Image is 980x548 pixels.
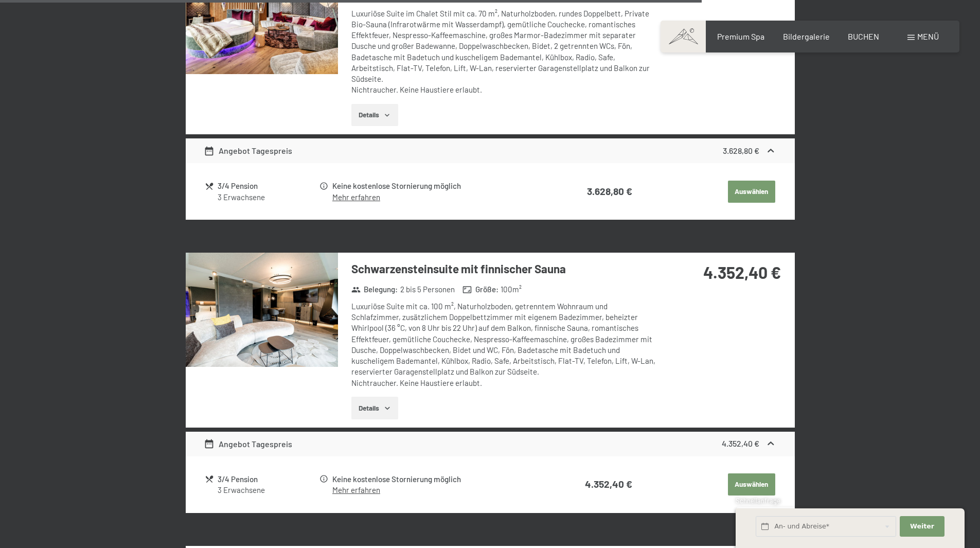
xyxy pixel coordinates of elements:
span: 100 m² [501,284,522,295]
strong: Größe : [462,284,498,295]
strong: 3.628,80 € [587,185,632,197]
a: Mehr erfahren [332,485,380,494]
strong: 4.352,40 € [703,262,781,282]
div: Angebot Tagespreis [204,438,292,450]
button: Weiter [900,516,944,537]
span: Menü [917,31,939,41]
button: Details [351,397,398,419]
div: 3 Erwachsene [218,192,318,203]
div: 3 Erwachsene [218,485,318,496]
div: Luxuriöse Suite mit ca. 100 m², Naturholzboden, getrenntem Wohnraum und Schlafzimmer, zusätzliche... [351,301,657,388]
span: Weiter [910,522,934,531]
div: Keine kostenlose Stornierung möglich [332,180,546,192]
a: Bildergalerie [783,31,830,41]
div: Angebot Tagespreis3.628,80 € [186,138,795,163]
a: Mehr erfahren [332,192,380,202]
div: 3/4 Pension [218,180,318,192]
img: mss_renderimg.php [186,253,338,367]
a: BUCHEN [848,31,879,41]
a: Premium Spa [717,31,764,41]
div: Angebot Tagespreis4.352,40 € [186,432,795,456]
button: Auswählen [728,181,775,203]
div: Keine kostenlose Stornierung möglich [332,473,546,485]
div: 3/4 Pension [218,473,318,485]
button: Details [351,104,398,127]
span: Schnellanfrage [736,497,780,505]
div: Luxuriöse Suite im Chalet Stil mit ca. 70 m², Naturholzboden, rundes Doppelbett, Private Bio-Saun... [351,8,657,96]
h3: Schwarzensteinsuite mit finnischer Sauna [351,261,657,277]
div: Angebot Tagespreis [204,145,292,157]
strong: 4.352,40 € [722,438,759,448]
strong: 4.352,40 € [585,478,632,490]
span: 2 bis 5 Personen [400,284,455,295]
strong: Belegung : [351,284,398,295]
strong: 3.628,80 € [723,146,759,155]
button: Auswählen [728,473,775,496]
